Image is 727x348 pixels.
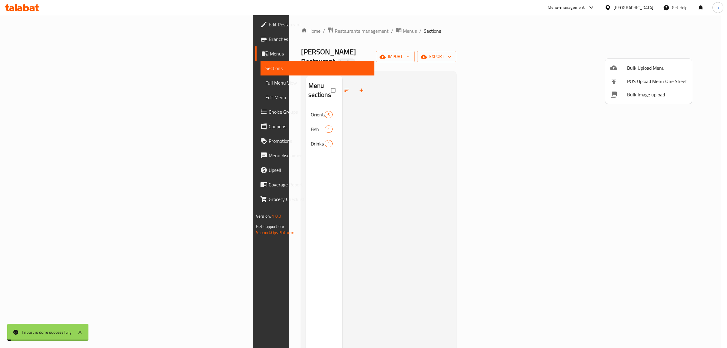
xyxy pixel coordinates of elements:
li: Upload bulk menu [605,61,692,75]
span: POS Upload Menu One Sheet [627,78,687,85]
div: Import is done successfully [22,329,71,336]
span: Bulk Image upload [627,91,687,98]
span: Bulk Upload Menu [627,64,687,72]
li: POS Upload Menu One Sheet [605,75,692,88]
